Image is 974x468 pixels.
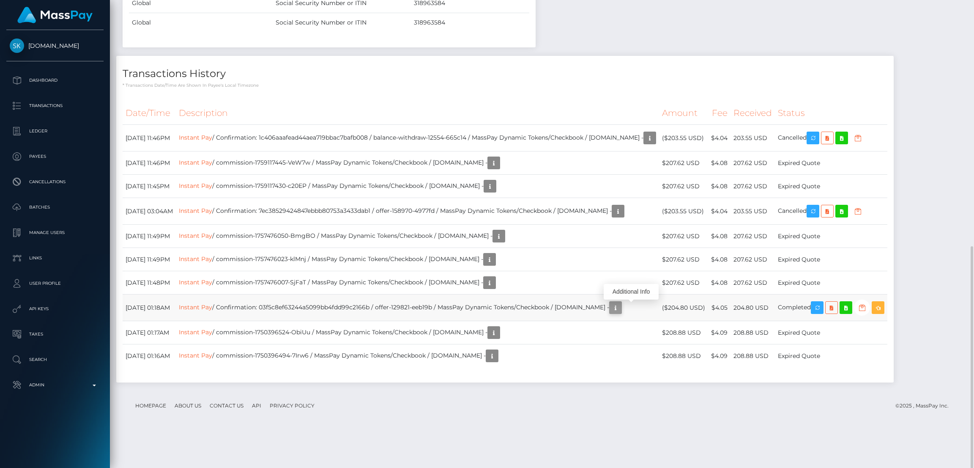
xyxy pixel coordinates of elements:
[730,102,775,125] th: Received
[775,225,887,248] td: Expired Quote
[659,125,708,151] td: ($203.55 USD)
[176,175,659,198] td: / commission-1759117430-c20EP / MassPay Dynamic Tokens/Checkbook / [DOMAIN_NAME] -
[730,344,775,368] td: 208.88 USD
[6,248,104,269] a: Links
[10,176,100,188] p: Cancellations
[708,271,730,295] td: $4.08
[708,344,730,368] td: $4.09
[6,324,104,345] a: Taxes
[123,125,176,151] td: [DATE] 11:46PM
[730,321,775,344] td: 208.88 USD
[10,303,100,315] p: API Keys
[6,70,104,91] a: Dashboard
[6,222,104,243] a: Manage Users
[179,182,212,190] a: Instant Pay
[604,284,659,300] div: Additional Info
[708,248,730,271] td: $4.08
[176,248,659,271] td: / commission-1757476023-klMnj / MassPay Dynamic Tokens/Checkbook / [DOMAIN_NAME] -
[123,321,176,344] td: [DATE] 01:17AM
[10,150,100,163] p: Payees
[730,175,775,198] td: 207.62 USD
[659,225,708,248] td: $207.62 USD
[179,207,212,215] a: Instant Pay
[123,295,176,321] td: [DATE] 01:18AM
[730,151,775,175] td: 207.62 USD
[775,295,887,321] td: Completed
[179,328,212,336] a: Instant Pay
[206,399,247,412] a: Contact Us
[10,99,100,112] p: Transactions
[249,399,265,412] a: API
[179,134,212,141] a: Instant Pay
[179,303,212,311] a: Instant Pay
[176,198,659,225] td: / Confirmation: 7ec38529424847ebbb80753a3433dab1 / offer-158970-4977fd / MassPay Dynamic Tokens/C...
[123,175,176,198] td: [DATE] 11:45PM
[179,232,212,240] a: Instant Pay
[730,198,775,225] td: 203.55 USD
[179,352,212,359] a: Instant Pay
[708,175,730,198] td: $4.08
[176,295,659,321] td: / Confirmation: 03f5c8ef63244a5099bb4fdd99c2166b / offer-129821-eeb19b / MassPay Dynamic Tokens/C...
[730,125,775,151] td: 203.55 USD
[659,248,708,271] td: $207.62 USD
[775,271,887,295] td: Expired Quote
[10,201,100,214] p: Batches
[10,277,100,290] p: User Profile
[179,255,212,263] a: Instant Pay
[775,198,887,225] td: Cancelled
[123,66,887,81] h4: Transactions History
[123,225,176,248] td: [DATE] 11:49PM
[123,271,176,295] td: [DATE] 11:48PM
[17,7,93,23] img: MassPay Logo
[123,151,176,175] td: [DATE] 11:46PM
[708,225,730,248] td: $4.08
[659,151,708,175] td: $207.62 USD
[176,151,659,175] td: / commission-1759117445-VeW7w / MassPay Dynamic Tokens/Checkbook / [DOMAIN_NAME] -
[6,121,104,142] a: Ledger
[775,125,887,151] td: Cancelled
[659,102,708,125] th: Amount
[176,344,659,368] td: / commission-1750396494-7Irw6 / MassPay Dynamic Tokens/Checkbook / [DOMAIN_NAME] -
[6,42,104,50] span: [DOMAIN_NAME]
[179,278,212,286] a: Instant Pay
[6,95,104,116] a: Transactions
[659,321,708,344] td: $208.88 USD
[730,225,775,248] td: 207.62 USD
[6,171,104,193] a: Cancellations
[10,379,100,391] p: Admin
[730,248,775,271] td: 207.62 USD
[708,125,730,151] td: $4.04
[708,102,730,125] th: Fee
[176,271,659,295] td: / commission-1757476007-SjFaT / MassPay Dynamic Tokens/Checkbook / [DOMAIN_NAME] -
[659,271,708,295] td: $207.62 USD
[123,248,176,271] td: [DATE] 11:49PM
[775,321,887,344] td: Expired Quote
[895,401,955,410] div: © 2025 , MassPay Inc.
[659,198,708,225] td: ($203.55 USD)
[6,197,104,218] a: Batches
[659,295,708,321] td: ($204.80 USD)
[129,13,273,33] td: Global
[273,13,411,33] td: Social Security Number or ITIN
[176,225,659,248] td: / commission-1757476050-BmgBO / MassPay Dynamic Tokens/Checkbook / [DOMAIN_NAME] -
[775,151,887,175] td: Expired Quote
[775,102,887,125] th: Status
[171,399,205,412] a: About Us
[123,198,176,225] td: [DATE] 03:04AM
[176,321,659,344] td: / commission-1750396524-ObiUu / MassPay Dynamic Tokens/Checkbook / [DOMAIN_NAME] -
[659,175,708,198] td: $207.62 USD
[730,271,775,295] td: 207.62 USD
[708,151,730,175] td: $4.08
[123,82,887,88] p: * Transactions date/time are shown in payee's local timezone
[176,102,659,125] th: Description
[775,248,887,271] td: Expired Quote
[708,321,730,344] td: $4.09
[730,295,775,321] td: 204.80 USD
[6,374,104,396] a: Admin
[123,344,176,368] td: [DATE] 01:16AM
[411,13,529,33] td: 318963584
[708,198,730,225] td: $4.04
[10,226,100,239] p: Manage Users
[10,125,100,138] p: Ledger
[6,273,104,294] a: User Profile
